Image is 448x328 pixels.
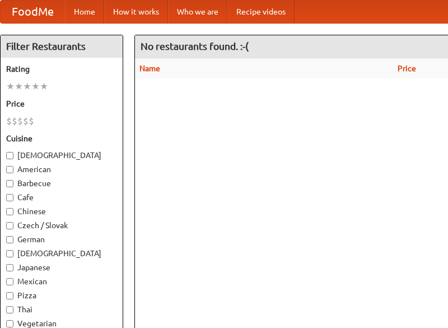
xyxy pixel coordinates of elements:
li: $ [17,115,23,127]
h5: Cuisine [6,133,117,144]
a: Price [398,64,416,73]
a: Recipe videos [227,1,295,23]
input: Vegetarian [6,320,13,327]
li: ★ [31,80,40,93]
label: German [6,234,117,245]
h5: Price [6,98,117,109]
label: [DEMOGRAPHIC_DATA] [6,150,117,161]
label: Mexican [6,276,117,287]
label: Pizza [6,290,117,301]
label: American [6,164,117,175]
label: Czech / Slovak [6,220,117,231]
ng-pluralize: No restaurants found. :-( [141,41,249,52]
input: Barbecue [6,180,13,187]
li: ★ [40,80,48,93]
li: $ [29,115,34,127]
li: $ [23,115,29,127]
label: Barbecue [6,178,117,189]
input: Chinese [6,208,13,215]
input: [DEMOGRAPHIC_DATA] [6,250,13,257]
input: Mexican [6,278,13,285]
li: ★ [15,80,23,93]
input: American [6,166,13,173]
a: Who we are [168,1,227,23]
input: German [6,236,13,243]
label: Cafe [6,192,117,203]
input: Thai [6,306,13,313]
input: Pizza [6,292,13,299]
input: Cafe [6,194,13,201]
a: How it works [104,1,168,23]
input: [DEMOGRAPHIC_DATA] [6,152,13,159]
a: FoodMe [1,1,65,23]
li: ★ [6,80,15,93]
label: Thai [6,304,117,315]
h4: Filter Restaurants [1,35,123,58]
a: Home [65,1,104,23]
label: Japanese [6,262,117,273]
li: $ [6,115,12,127]
h5: Rating [6,63,117,75]
input: Japanese [6,264,13,271]
li: $ [12,115,17,127]
a: Name [139,64,160,73]
label: Chinese [6,206,117,217]
input: Czech / Slovak [6,222,13,229]
label: [DEMOGRAPHIC_DATA] [6,248,117,259]
li: ★ [23,80,31,93]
